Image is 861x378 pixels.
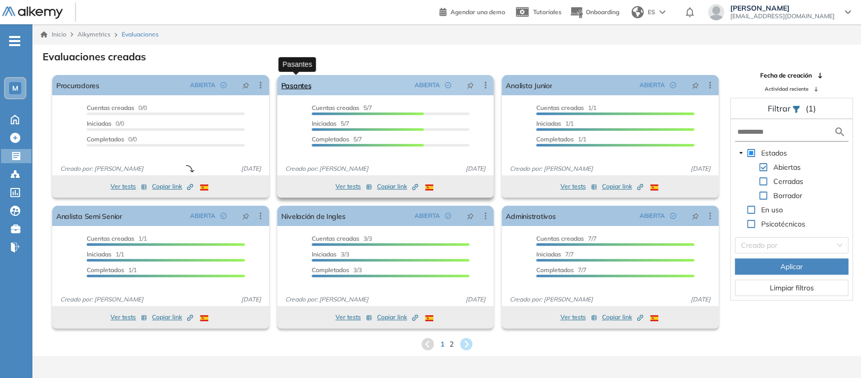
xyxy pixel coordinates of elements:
button: Onboarding [570,2,619,23]
span: Copiar link [602,182,643,191]
img: ESP [200,184,208,191]
img: ESP [425,315,433,321]
button: Ver tests [110,311,147,323]
span: check-circle [220,82,227,88]
span: Tutoriales [533,8,561,16]
button: pushpin [684,208,706,224]
span: 1/1 [87,266,137,274]
span: Limpiar filtros [769,282,813,293]
button: pushpin [235,208,257,224]
span: 2 [450,339,454,350]
span: [DATE] [462,295,490,304]
span: [DATE] [237,295,265,304]
span: En uso [759,204,785,216]
span: Estados [759,147,789,159]
a: Inicio [41,30,66,39]
button: Ver tests [335,180,372,193]
span: Completados [536,266,574,274]
span: [DATE] [462,164,490,173]
button: pushpin [459,208,481,224]
span: caret-down [738,150,743,156]
span: 1/1 [87,235,147,242]
button: Ver tests [110,180,147,193]
span: [DATE] [687,164,715,173]
span: Copiar link [377,313,418,322]
img: ESP [650,184,658,191]
span: 1/1 [536,104,596,111]
button: Ver tests [560,180,597,193]
span: ABIERTA [415,81,440,90]
span: Cuentas creadas [87,104,134,111]
button: Ver tests [335,311,372,323]
span: Alkymetrics [78,30,110,38]
span: Creado por: [PERSON_NAME] [506,164,597,173]
h3: Evaluaciones creadas [43,51,146,63]
a: Procuradores [56,75,99,95]
span: Agendar una demo [451,8,505,16]
span: Aplicar [780,261,803,272]
span: Completados [87,266,124,274]
span: [PERSON_NAME] [730,4,835,12]
a: Analista Junior [506,75,552,95]
span: Cerradas [773,177,803,186]
span: 7/7 [536,250,574,258]
span: Creado por: [PERSON_NAME] [281,295,372,304]
span: Completados [536,135,574,143]
span: 1/1 [87,250,124,258]
span: 3/3 [312,266,362,274]
a: Administrativos [506,206,555,226]
span: Actividad reciente [765,85,808,93]
span: Copiar link [377,182,418,191]
span: 5/7 [312,104,372,111]
span: pushpin [692,81,699,89]
img: arrow [659,10,665,14]
span: Abiertas [773,163,801,172]
span: (1) [805,102,815,115]
button: pushpin [459,77,481,93]
span: Estados [761,148,787,158]
span: [DATE] [687,295,715,304]
span: Psicotécnicos [761,219,805,229]
div: Pasantes [278,57,316,71]
a: Pasantes [281,75,312,95]
button: Copiar link [152,180,193,193]
span: pushpin [692,212,699,220]
span: 1 [440,339,444,350]
button: Copiar link [377,311,418,323]
span: ES [648,8,655,17]
span: 1/1 [536,135,586,143]
span: Iniciadas [87,120,111,127]
span: 5/7 [312,135,362,143]
span: check-circle [445,82,451,88]
span: Iniciadas [536,250,561,258]
span: 0/0 [87,104,147,111]
img: Logo [2,7,63,19]
span: Cuentas creadas [87,235,134,242]
img: ESP [200,315,208,321]
span: check-circle [220,213,227,219]
span: Cuentas creadas [312,235,359,242]
span: Cuentas creadas [536,235,584,242]
button: Copiar link [152,311,193,323]
button: Limpiar filtros [735,280,848,296]
a: Nivelación de Ingles [281,206,346,226]
span: [EMAIL_ADDRESS][DOMAIN_NAME] [730,12,835,20]
span: Cuentas creadas [312,104,359,111]
span: Creado por: [PERSON_NAME] [56,295,147,304]
span: Completados [87,135,124,143]
span: ABIERTA [640,81,665,90]
span: Iniciadas [312,120,336,127]
a: Analista Semi Senior [56,206,122,226]
span: 1/1 [536,120,574,127]
span: Creado por: [PERSON_NAME] [506,295,597,304]
button: pushpin [235,77,257,93]
span: Iniciadas [87,250,111,258]
span: Onboarding [586,8,619,16]
span: pushpin [467,81,474,89]
span: [DATE] [237,164,265,173]
span: M [12,84,18,92]
img: search icon [834,126,846,138]
span: Completados [312,135,349,143]
span: ABIERTA [640,211,665,220]
button: Copiar link [602,180,643,193]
